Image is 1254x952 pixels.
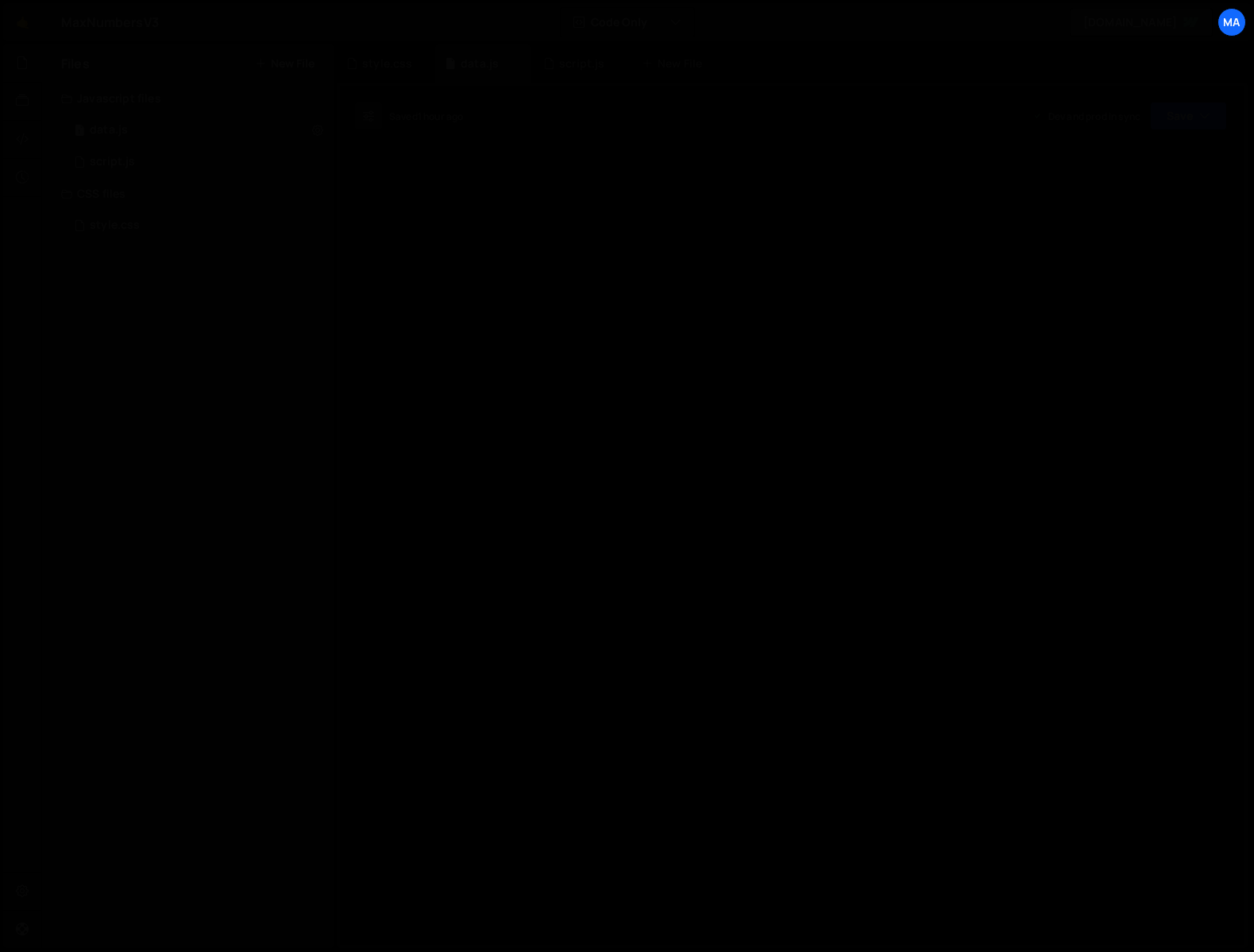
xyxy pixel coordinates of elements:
[61,114,334,146] div: 3309/5656.js
[255,57,314,70] button: New File
[90,123,128,137] div: data.js
[61,55,90,72] h2: Files
[559,56,604,71] div: script.js
[362,56,412,71] div: style.css
[42,178,334,210] div: CSS files
[1070,8,1213,37] a: [DOMAIN_NAME]
[75,125,84,138] span: 1
[3,3,42,41] a: 🤙
[42,83,334,114] div: Javascript files
[1032,110,1140,123] div: Dev and prod in sync
[61,210,334,241] div: 3309/6309.css
[1150,102,1227,130] button: Save
[90,155,135,169] div: script.js
[461,56,499,71] div: data.js
[61,13,159,32] div: MaxNumbersV3
[561,8,694,37] button: Code Only
[61,146,334,178] div: 3309/5657.js
[90,218,140,233] div: style.css
[418,110,464,123] div: 1 hour ago
[642,56,708,71] div: New File
[1217,8,1246,37] a: ma
[389,110,463,123] div: Saved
